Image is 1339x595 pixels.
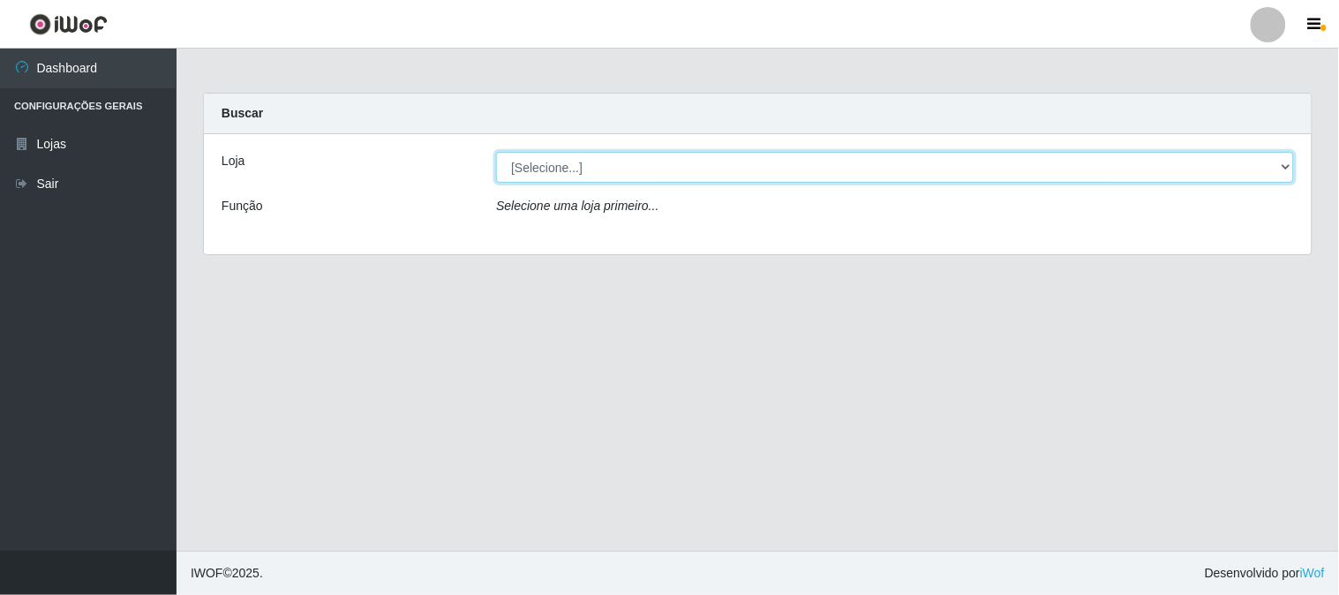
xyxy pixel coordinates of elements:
[191,564,263,583] span: © 2025 .
[1300,566,1325,580] a: iWof
[222,197,263,215] label: Função
[496,199,658,213] i: Selecione uma loja primeiro...
[222,106,263,120] strong: Buscar
[222,152,244,170] label: Loja
[191,566,223,580] span: IWOF
[1205,564,1325,583] span: Desenvolvido por
[29,13,108,35] img: CoreUI Logo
